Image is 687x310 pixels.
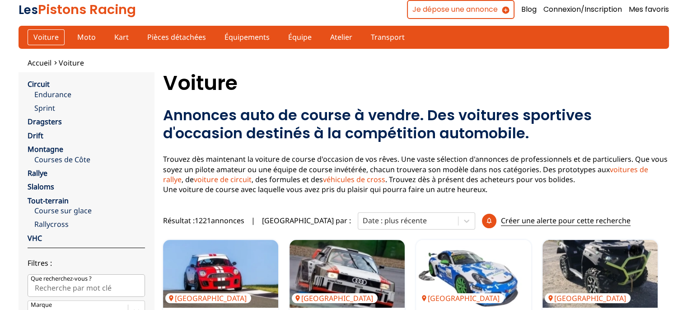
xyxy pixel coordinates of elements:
[28,274,145,297] input: Que recherchez-vous ?
[290,240,405,308] a: Audi 90 IMSA GTO[GEOGRAPHIC_DATA]
[163,240,278,308] img: Mini John Cooper Works R56
[163,72,669,94] h1: Voiture
[194,174,252,184] a: voiture de circuit
[163,216,244,225] span: Résultat : 1221 annonces
[28,144,63,154] a: Montagne
[282,29,318,45] a: Équipe
[71,29,102,45] a: Moto
[165,293,251,303] p: [GEOGRAPHIC_DATA]
[31,275,92,283] p: Que recherchez-vous ?
[521,5,537,14] a: Blog
[34,219,145,229] a: Rallycross
[34,103,145,113] a: Sprint
[324,29,358,45] a: Atelier
[262,216,351,225] p: [GEOGRAPHIC_DATA] par :
[629,5,669,14] a: Mes favoris
[19,2,38,18] span: Les
[28,29,65,45] a: Voiture
[28,58,51,68] a: Accueil
[542,240,658,308] img: Dune 900
[19,0,136,19] a: LesPistons Racing
[163,106,669,142] h2: Annonces auto de course à vendre. Des voitures sportives d'occasion destinés à la compétition aut...
[219,29,276,45] a: Équipements
[251,216,255,225] span: |
[108,29,135,45] a: Kart
[292,293,378,303] p: [GEOGRAPHIC_DATA]
[365,29,411,45] a: Transport
[34,155,145,164] a: Courses de Côte
[28,168,47,178] a: Rallye
[34,89,145,99] a: Endurance
[416,240,531,308] img: 718 (982) Cayman GT4 CS (Trophy) für PSC / PETN etc
[28,258,145,268] p: Filtres :
[28,117,62,127] a: Dragsters
[501,216,631,226] p: Créer une alerte pour cette recherche
[28,131,43,141] a: Drift
[28,196,69,206] a: Tout-terrain
[31,301,52,309] p: Marque
[28,233,42,243] a: VHC
[290,240,405,308] img: Audi 90 IMSA GTO
[416,240,531,308] a: 718 (982) Cayman GT4 CS (Trophy) für PSC / PETN etc[GEOGRAPHIC_DATA]
[28,182,54,192] a: Slaloms
[323,174,385,184] a: véhicules de cross
[28,79,50,89] a: Circuit
[545,293,631,303] p: [GEOGRAPHIC_DATA]
[163,164,648,184] a: voitures de rallye
[543,5,622,14] a: Connexion/Inscription
[163,154,669,195] p: Trouvez dès maintenant la voiture de course d'occasion de vos rêves. Une vaste sélection d'annonc...
[141,29,212,45] a: Pièces détachées
[34,206,145,216] a: Course sur glace
[163,240,278,308] a: Mini John Cooper Works R56[GEOGRAPHIC_DATA]
[542,240,658,308] a: Dune 900[GEOGRAPHIC_DATA]
[418,293,504,303] p: [GEOGRAPHIC_DATA]
[59,58,84,68] a: Voiture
